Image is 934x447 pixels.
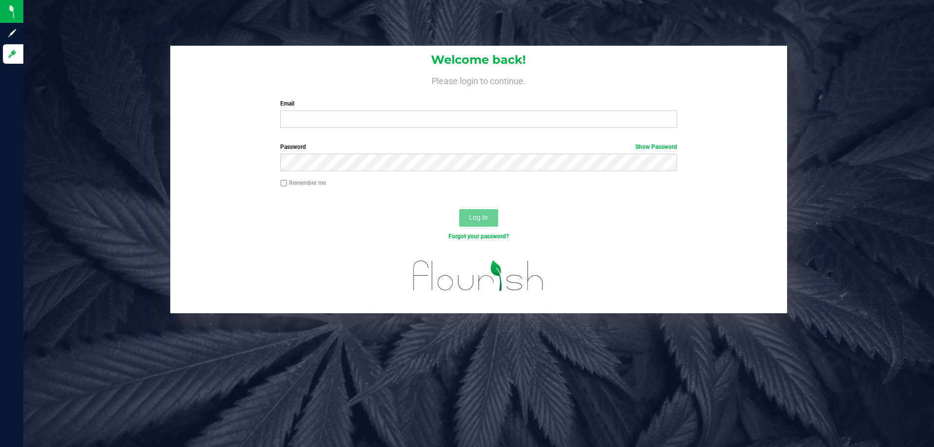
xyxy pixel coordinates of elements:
[469,214,488,221] span: Log In
[635,143,677,150] a: Show Password
[280,179,326,187] label: Remember me
[170,54,787,66] h1: Welcome back!
[280,99,677,108] label: Email
[401,251,556,301] img: flourish_logo.svg
[449,233,509,240] a: Forgot your password?
[170,74,787,86] h4: Please login to continue.
[7,49,17,59] inline-svg: Log in
[7,28,17,38] inline-svg: Sign up
[280,180,287,187] input: Remember me
[280,143,306,150] span: Password
[459,209,498,227] button: Log In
